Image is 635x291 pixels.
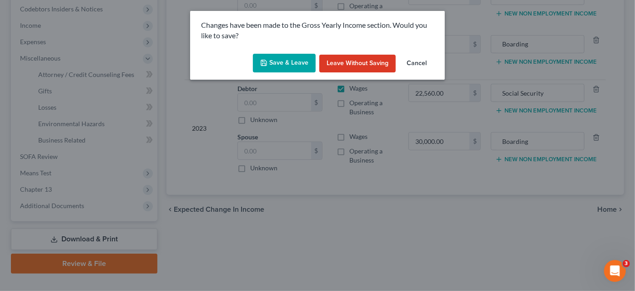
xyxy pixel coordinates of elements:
span: 3 [623,260,630,267]
p: Changes have been made to the Gross Yearly Income section. Would you like to save? [201,20,434,41]
button: Save & Leave [253,54,316,73]
button: Leave without Saving [319,55,396,73]
button: Cancel [399,55,434,73]
iframe: Intercom live chat [604,260,626,282]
